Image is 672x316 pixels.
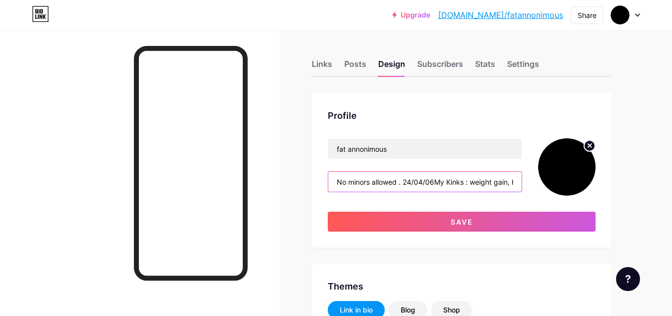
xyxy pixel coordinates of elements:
div: Posts [344,58,366,76]
div: Links [312,58,332,76]
a: Upgrade [392,11,430,19]
span: Save [451,218,473,226]
div: Settings [507,58,539,76]
div: Link in bio [340,305,373,315]
div: Stats [475,58,495,76]
img: fatannonimous [538,138,596,196]
div: Blog [401,305,415,315]
button: Save [328,212,596,232]
input: Bio [328,172,522,192]
div: Profile [328,109,596,122]
div: Themes [328,280,596,293]
img: fatannonimous [611,5,630,24]
div: Design [378,58,405,76]
div: Subscribers [417,58,463,76]
div: Share [578,10,597,20]
div: Shop [443,305,460,315]
a: [DOMAIN_NAME]/fatannonimous [438,9,563,21]
input: Name [328,139,522,159]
